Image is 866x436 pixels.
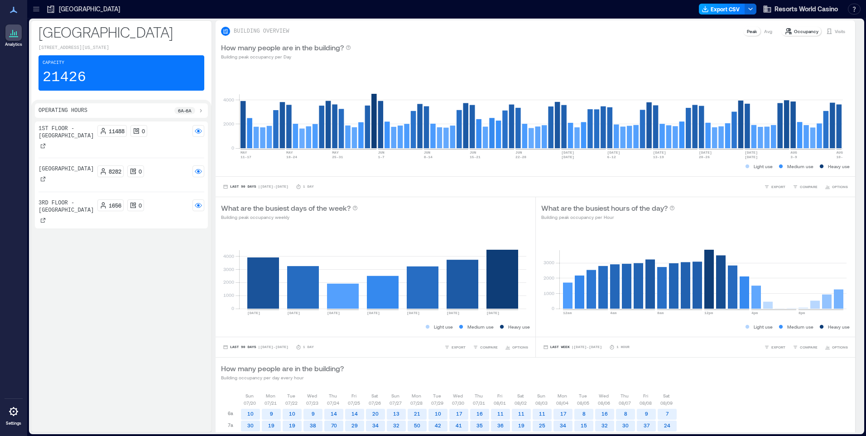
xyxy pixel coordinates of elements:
[331,411,337,417] text: 14
[443,343,467,352] button: EXPORT
[556,399,568,407] p: 08/04
[598,399,610,407] p: 08/06
[109,127,125,135] p: 11488
[178,107,192,114] p: 6a - 6a
[621,392,629,399] p: Thu
[560,422,566,428] text: 34
[790,155,797,159] text: 3-9
[601,411,608,417] text: 16
[699,155,710,159] text: 20-26
[539,411,545,417] text: 11
[241,155,251,159] text: 11-17
[794,28,818,35] p: Occupancy
[456,411,462,417] text: 17
[424,150,431,155] text: JUN
[247,422,254,428] text: 30
[270,411,273,417] text: 9
[470,150,476,155] text: JUN
[787,323,813,330] p: Medium use
[435,411,441,417] text: 10
[835,28,845,35] p: Visits
[541,213,675,221] p: Building peak occupancy per Hour
[327,399,339,407] p: 07/24
[109,168,121,175] p: 8282
[515,150,522,155] text: JUN
[515,155,526,159] text: 22-28
[329,392,337,399] p: Thu
[476,422,483,428] text: 35
[221,343,290,352] button: Last 90 Days |[DATE]-[DATE]
[660,399,673,407] p: 08/09
[228,421,233,429] p: 7a
[704,311,713,315] text: 12pm
[139,168,142,175] p: 0
[497,411,504,417] text: 11
[619,399,631,407] p: 08/07
[265,399,277,407] p: 07/21
[453,392,463,399] p: Wed
[543,260,554,265] tspan: 3000
[139,202,142,209] p: 0
[452,399,464,407] p: 07/30
[561,155,574,159] text: [DATE]
[512,344,528,350] span: OPTIONS
[414,411,420,417] text: 21
[221,363,344,374] p: How many people are in the building?
[558,392,567,399] p: Mon
[494,399,506,407] p: 08/01
[747,28,757,35] p: Peak
[762,343,787,352] button: EXPORT
[414,422,420,428] text: 50
[241,150,247,155] text: MAY
[771,344,785,350] span: EXPORT
[601,422,608,428] text: 32
[38,125,94,140] p: 1st Floor - [GEOGRAPHIC_DATA]
[332,155,343,159] text: 25-31
[828,323,850,330] p: Heavy use
[837,150,843,155] text: AUG
[371,392,378,399] p: Sat
[351,422,358,428] text: 29
[541,343,604,352] button: Last Week |[DATE]-[DATE]
[764,28,772,35] p: Avg
[223,279,234,285] tspan: 2000
[286,155,297,159] text: 18-24
[424,155,433,159] text: 8-14
[663,392,669,399] p: Sat
[367,311,380,315] text: [DATE]
[303,344,314,350] p: 1 Day
[223,266,234,272] tspan: 3000
[579,392,587,399] p: Tue
[289,422,295,428] text: 19
[456,422,462,428] text: 41
[518,411,524,417] text: 11
[223,253,234,259] tspan: 4000
[480,344,498,350] span: COMPARE
[287,311,300,315] text: [DATE]
[351,411,358,417] text: 14
[390,399,402,407] p: 07/27
[473,399,485,407] p: 07/31
[2,22,25,50] a: Analytics
[823,182,850,191] button: OPTIONS
[645,411,648,417] text: 9
[775,5,838,14] span: Resorts World Casino
[433,392,441,399] p: Tue
[837,155,847,159] text: 10-16
[577,399,589,407] p: 08/05
[475,392,483,399] p: Thu
[607,150,621,155] text: [DATE]
[3,401,24,429] a: Settings
[244,399,256,407] p: 07/20
[369,399,381,407] p: 07/26
[391,392,399,399] p: Sun
[266,392,275,399] p: Mon
[497,392,502,399] p: Fri
[607,155,616,159] text: 6-12
[43,68,86,87] p: 21426
[452,344,466,350] span: EXPORT
[307,392,317,399] p: Wed
[372,411,379,417] text: 20
[306,399,318,407] p: 07/23
[410,399,423,407] p: 07/28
